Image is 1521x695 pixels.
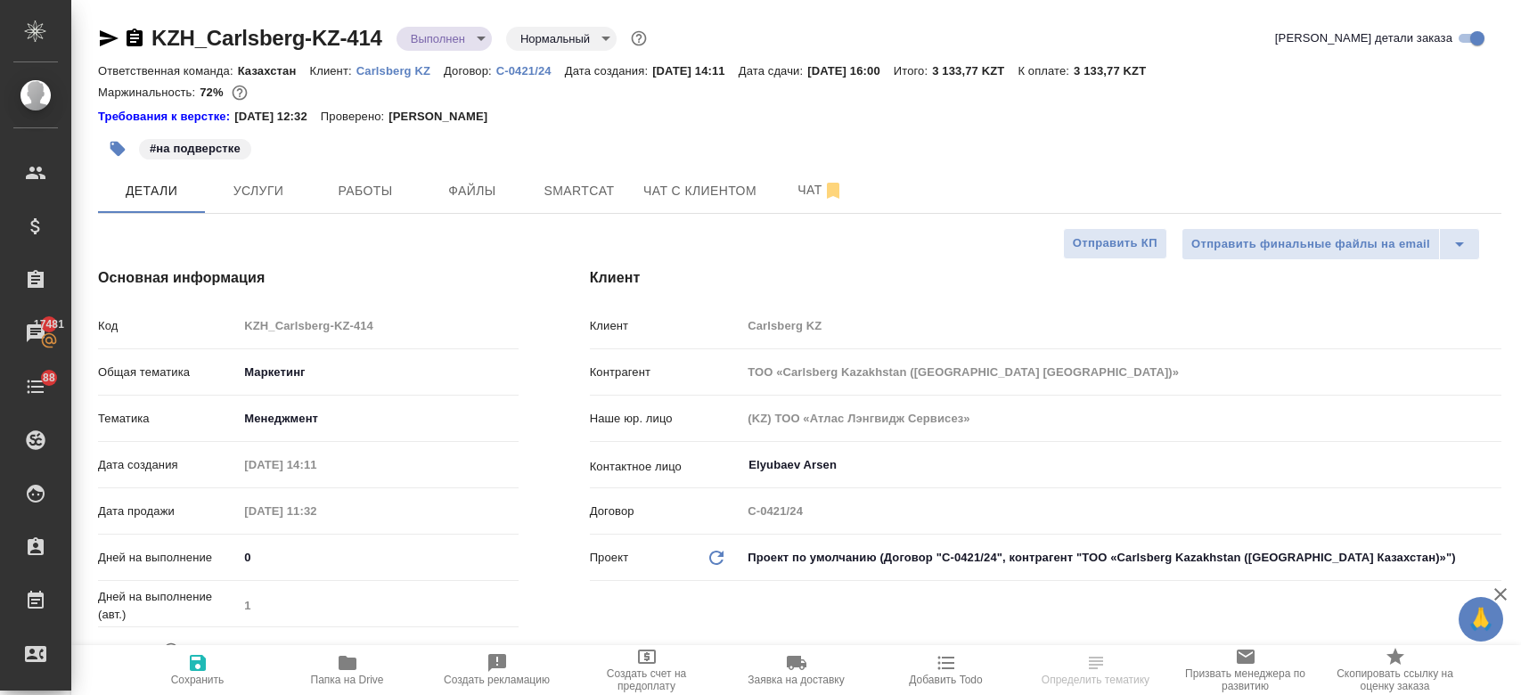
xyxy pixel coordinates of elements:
[583,667,711,692] span: Создать счет на предоплату
[216,180,301,202] span: Услуги
[1492,463,1495,467] button: Open
[722,645,871,695] button: Заявка на доставку
[98,317,238,335] p: Код
[590,410,742,428] p: Наше юр. лицо
[98,108,234,126] a: Требования к верстке:
[238,357,518,388] div: Маркетинг
[98,588,238,624] p: Дней на выполнение (авт.)
[397,27,492,51] div: Выполнен
[1171,645,1321,695] button: Призвать менеджера по развитию
[32,369,66,387] span: 88
[98,267,519,289] h4: Основная информация
[356,62,444,78] a: Carlsberg KZ
[627,27,650,50] button: Доп статусы указывают на важность/срочность заказа
[444,674,550,686] span: Создать рекламацию
[909,674,982,686] span: Добавить Todo
[150,140,241,158] p: #на подверстке
[643,180,756,202] span: Чат с клиентом
[590,267,1501,289] h4: Клиент
[741,313,1501,339] input: Пустое поле
[739,64,807,78] p: Дата сдачи:
[137,140,253,155] span: на подверстке
[652,64,739,78] p: [DATE] 14:11
[200,86,227,99] p: 72%
[98,549,238,567] p: Дней на выполнение
[1191,234,1430,255] span: Отправить финальные файлы на email
[238,544,518,570] input: ✎ Введи что-нибудь
[238,593,518,618] input: Пустое поле
[1018,64,1074,78] p: К оплате:
[590,549,629,567] p: Проект
[171,674,225,686] span: Сохранить
[590,364,742,381] p: Контрагент
[238,637,394,663] input: ✎ Введи что-нибудь
[4,364,67,409] a: 88
[98,64,238,78] p: Ответственная команда:
[1182,228,1440,260] button: Отправить финальные файлы на email
[1182,228,1480,260] div: split button
[741,359,1501,385] input: Пустое поле
[1073,233,1157,254] span: Отправить КП
[590,458,742,476] p: Контактное лицо
[388,108,501,126] p: [PERSON_NAME]
[822,180,844,201] svg: Отписаться
[572,645,722,695] button: Создать счет на предоплату
[234,108,321,126] p: [DATE] 12:32
[98,129,137,168] button: Добавить тэг
[1275,29,1452,47] span: [PERSON_NAME] детали заказа
[323,180,408,202] span: Работы
[515,31,595,46] button: Нормальный
[98,28,119,49] button: Скопировать ссылку для ЯМессенджера
[1459,597,1503,642] button: 🙏
[309,64,356,78] p: Клиент:
[98,364,238,381] p: Общая тематика
[98,503,238,520] p: Дата продажи
[496,64,565,78] p: С-0421/24
[98,456,238,474] p: Дата создания
[1466,601,1496,638] span: 🙏
[4,311,67,356] a: 17481
[228,81,251,104] button: 122.90 RUB;
[1063,228,1167,259] button: Отправить КП
[123,645,273,695] button: Сохранить
[238,404,518,434] div: Менеджмент
[748,674,844,686] span: Заявка на доставку
[109,180,194,202] span: Детали
[1042,674,1149,686] span: Определить тематику
[98,86,200,99] p: Маржинальность:
[506,27,617,51] div: Выполнен
[238,64,310,78] p: Казахстан
[98,410,238,428] p: Тематика
[422,645,572,695] button: Создать рекламацию
[405,31,470,46] button: Выполнен
[590,503,742,520] p: Договор
[932,64,1018,78] p: 3 133,77 KZT
[23,315,75,333] span: 17481
[1321,645,1470,695] button: Скопировать ссылку на оценку заказа
[590,317,742,335] p: Клиент
[159,639,183,662] button: Если добавить услуги и заполнить их объемом, то дата рассчитается автоматически
[98,642,159,659] p: Дата сдачи
[238,498,394,524] input: Пустое поле
[741,543,1501,573] div: Проект по умолчанию (Договор "С-0421/24", контрагент "ТОО «Carlsberg Kazakhstan ([GEOGRAPHIC_DATA...
[273,645,422,695] button: Папка на Drive
[356,64,444,78] p: Carlsberg KZ
[1021,645,1171,695] button: Определить тематику
[496,62,565,78] a: С-0421/24
[871,645,1021,695] button: Добавить Todo
[565,64,652,78] p: Дата создания:
[741,498,1501,524] input: Пустое поле
[807,64,894,78] p: [DATE] 16:00
[124,28,145,49] button: Скопировать ссылку
[98,108,234,126] div: Нажми, чтобы открыть папку с инструкцией
[151,26,382,50] a: KZH_Carlsberg-KZ-414
[778,179,863,201] span: Чат
[238,452,394,478] input: Пустое поле
[311,674,384,686] span: Папка на Drive
[894,64,932,78] p: Итого:
[444,64,496,78] p: Договор:
[741,405,1501,431] input: Пустое поле
[429,180,515,202] span: Файлы
[321,108,389,126] p: Проверено:
[238,313,518,339] input: Пустое поле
